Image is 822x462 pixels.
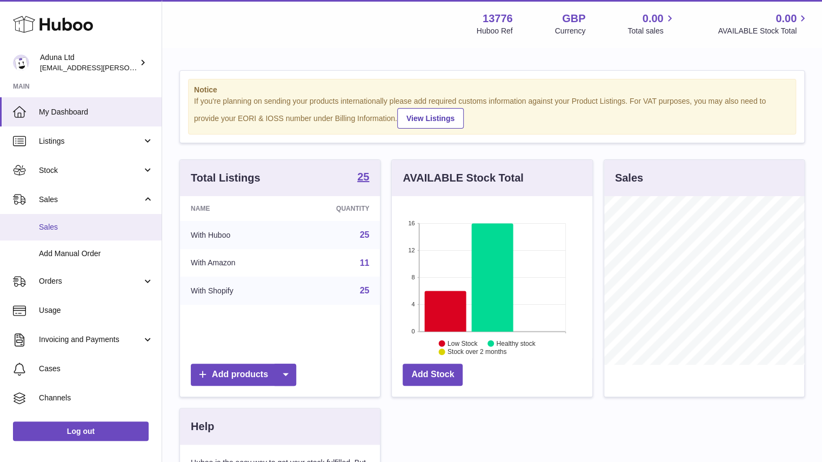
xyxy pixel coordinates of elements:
[412,328,415,334] text: 0
[191,419,214,434] h3: Help
[39,249,153,259] span: Add Manual Order
[290,196,380,221] th: Quantity
[409,247,415,253] text: 12
[13,421,149,441] a: Log out
[191,364,296,386] a: Add products
[447,339,478,347] text: Low Stock
[447,348,506,356] text: Stock over 2 months
[39,364,153,374] span: Cases
[397,108,464,129] a: View Listings
[360,286,370,295] a: 25
[180,277,290,305] td: With Shopify
[360,230,370,239] a: 25
[412,301,415,307] text: 4
[39,165,142,176] span: Stock
[191,171,260,185] h3: Total Listings
[412,274,415,280] text: 8
[483,11,513,26] strong: 13776
[555,26,586,36] div: Currency
[357,171,369,184] a: 25
[39,107,153,117] span: My Dashboard
[39,305,153,316] span: Usage
[39,334,142,345] span: Invoicing and Payments
[40,52,137,73] div: Aduna Ltd
[718,26,809,36] span: AVAILABLE Stock Total
[643,11,664,26] span: 0.00
[627,11,676,36] a: 0.00 Total sales
[403,171,523,185] h3: AVAILABLE Stock Total
[360,258,370,267] a: 11
[194,96,790,129] div: If you're planning on sending your products internationally please add required customs informati...
[497,339,536,347] text: Healthy stock
[39,195,142,205] span: Sales
[615,171,643,185] h3: Sales
[39,276,142,286] span: Orders
[627,26,676,36] span: Total sales
[180,249,290,277] td: With Amazon
[40,63,275,72] span: [EMAIL_ADDRESS][PERSON_NAME][PERSON_NAME][DOMAIN_NAME]
[194,85,790,95] strong: Notice
[357,171,369,182] strong: 25
[39,136,142,146] span: Listings
[409,220,415,226] text: 16
[776,11,797,26] span: 0.00
[39,222,153,232] span: Sales
[403,364,463,386] a: Add Stock
[180,221,290,249] td: With Huboo
[13,55,29,71] img: deborahe.kamara@aduna.com
[718,11,809,36] a: 0.00 AVAILABLE Stock Total
[477,26,513,36] div: Huboo Ref
[39,393,153,403] span: Channels
[562,11,585,26] strong: GBP
[180,196,290,221] th: Name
